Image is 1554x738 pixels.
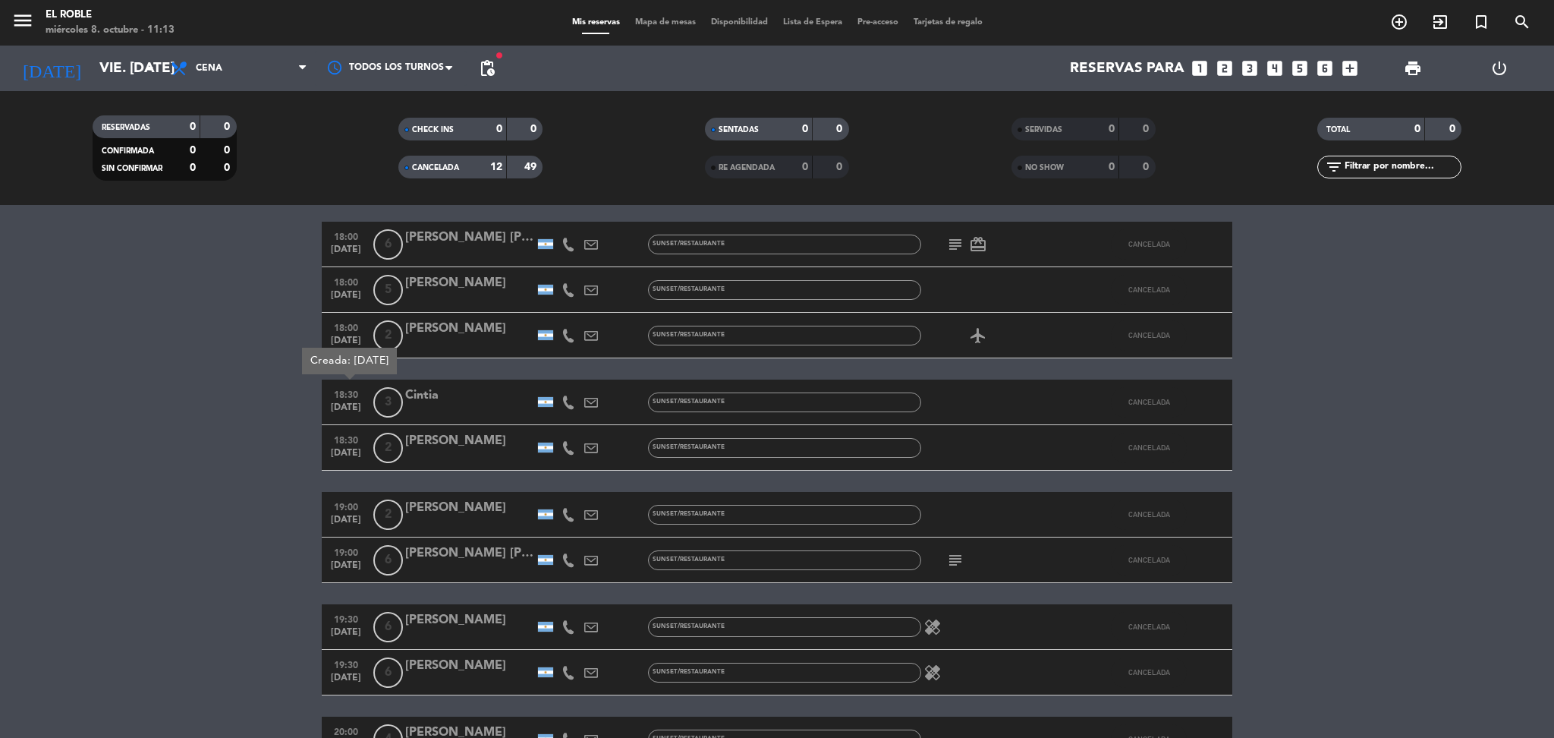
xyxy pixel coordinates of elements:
span: Sunset/Restaurante [653,557,725,563]
span: [DATE] [327,244,365,262]
span: [DATE] [327,336,365,353]
strong: 0 [1143,162,1152,172]
i: add_circle_outline [1390,13,1408,31]
span: [DATE] [327,673,365,690]
span: CONFIRMADA [102,147,154,155]
span: [DATE] [327,290,365,307]
span: CHECK INS [412,126,454,134]
i: looks_one [1190,58,1210,78]
span: Mis reservas [565,18,628,27]
div: [PERSON_NAME] [PERSON_NAME] [405,544,534,563]
span: [DATE] [327,515,365,532]
strong: 0 [1109,162,1115,172]
strong: 0 [530,124,539,134]
span: 19:30 [327,610,365,627]
span: Sunset/Restaurante [653,399,725,405]
span: NO SHOW [1025,164,1064,172]
span: 19:00 [327,543,365,560]
button: CANCELADA [1111,433,1187,463]
span: Sunset/Restaurante [653,332,725,338]
span: 6 [373,658,403,688]
span: CANCELADA [1128,331,1170,339]
i: looks_5 [1290,58,1310,78]
i: subject [946,235,964,254]
span: 6 [373,545,403,576]
span: Sunset/Restaurante [653,669,725,675]
span: Mapa de mesas [628,18,703,27]
strong: 0 [496,124,502,134]
span: fiber_manual_record [495,51,504,60]
div: miércoles 8. octubre - 11:13 [46,23,175,38]
span: [DATE] [327,627,365,645]
button: menu [11,9,34,37]
span: Sunset/Restaurante [653,511,725,517]
button: CANCELADA [1111,500,1187,530]
strong: 0 [802,124,808,134]
span: Sunset/Restaurante [653,444,725,450]
span: 2 [373,500,403,530]
button: CANCELADA [1111,275,1187,305]
span: CANCELADA [1128,398,1170,406]
span: CANCELADA [1128,285,1170,294]
span: [DATE] [327,448,365,465]
div: [PERSON_NAME] [405,319,534,339]
div: El Roble [46,8,175,23]
span: TOTAL [1326,126,1350,134]
strong: 0 [190,162,196,173]
div: [PERSON_NAME] [405,431,534,451]
span: Sunset/Restaurante [653,241,725,247]
i: looks_two [1215,58,1235,78]
div: [PERSON_NAME] [405,610,534,630]
i: looks_6 [1315,58,1335,78]
span: CANCELADA [1128,510,1170,519]
div: Creada: [DATE] [302,348,397,374]
div: [PERSON_NAME] [405,656,534,676]
span: 6 [373,229,403,260]
span: SENTADAS [719,126,759,134]
div: [PERSON_NAME] [405,498,534,518]
span: Sunset/Restaurante [653,623,725,629]
i: card_giftcard [969,235,987,254]
strong: 49 [524,162,539,172]
div: LOG OUT [1456,46,1543,91]
i: menu [11,9,34,32]
strong: 0 [190,145,196,156]
i: turned_in_not [1472,13,1490,31]
button: CANCELADA [1111,545,1187,576]
span: CANCELADA [1128,556,1170,564]
button: CANCELADA [1111,320,1187,351]
strong: 0 [836,124,845,134]
span: print [1404,59,1422,77]
span: Disponibilidad [703,18,775,27]
span: 19:30 [327,655,365,673]
div: Cintia [405,386,534,405]
span: 2 [373,320,403,351]
span: pending_actions [478,59,496,77]
i: looks_3 [1240,58,1260,78]
span: Pre-acceso [850,18,906,27]
span: 18:00 [327,273,365,290]
i: [DATE] [11,52,92,85]
span: SIN CONFIRMAR [102,165,162,172]
span: CANCELADA [1128,623,1170,631]
i: filter_list [1325,158,1343,176]
span: 18:30 [327,430,365,448]
strong: 0 [1414,124,1420,134]
span: Reservas para [1070,60,1184,77]
div: [PERSON_NAME] [PERSON_NAME] [405,228,534,248]
input: Filtrar por nombre... [1343,159,1461,175]
i: search [1513,13,1531,31]
span: CANCELADA [1128,240,1170,248]
span: Sunset/Restaurante [653,286,725,292]
span: 18:30 [327,385,365,402]
span: 2 [373,433,403,463]
i: subject [946,551,964,569]
i: power_settings_new [1490,59,1508,77]
span: 6 [373,612,403,642]
i: airplanemode_active [969,326,987,345]
span: Lista de Espera [775,18,850,27]
span: 5 [373,275,403,305]
strong: 0 [1109,124,1115,134]
span: CANCELADA [412,164,459,172]
strong: 0 [1143,124,1152,134]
